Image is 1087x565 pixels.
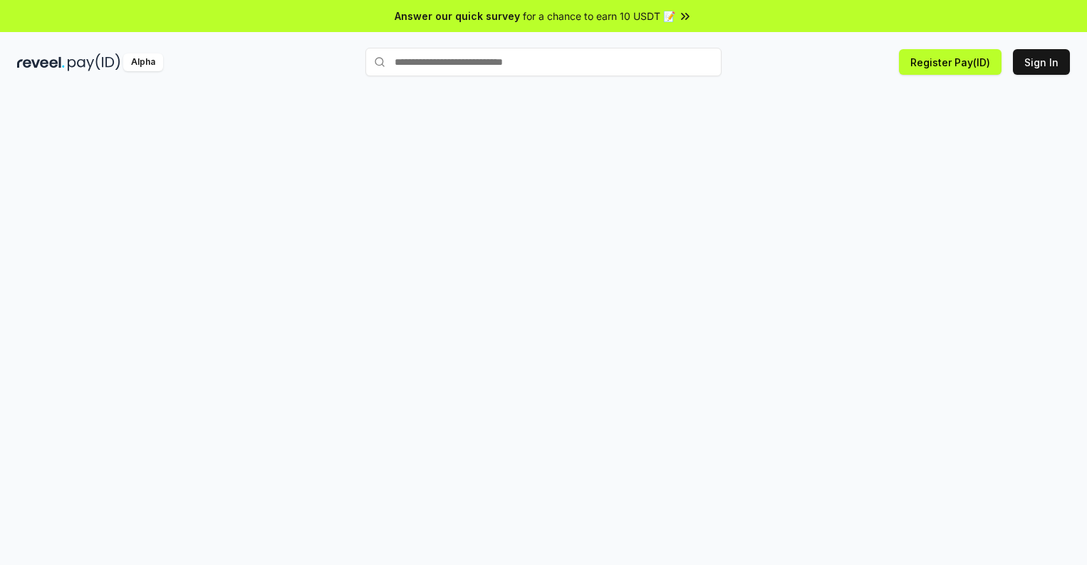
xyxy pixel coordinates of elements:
[123,53,163,71] div: Alpha
[68,53,120,71] img: pay_id
[1013,49,1070,75] button: Sign In
[523,9,675,24] span: for a chance to earn 10 USDT 📝
[899,49,1002,75] button: Register Pay(ID)
[395,9,520,24] span: Answer our quick survey
[17,53,65,71] img: reveel_dark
